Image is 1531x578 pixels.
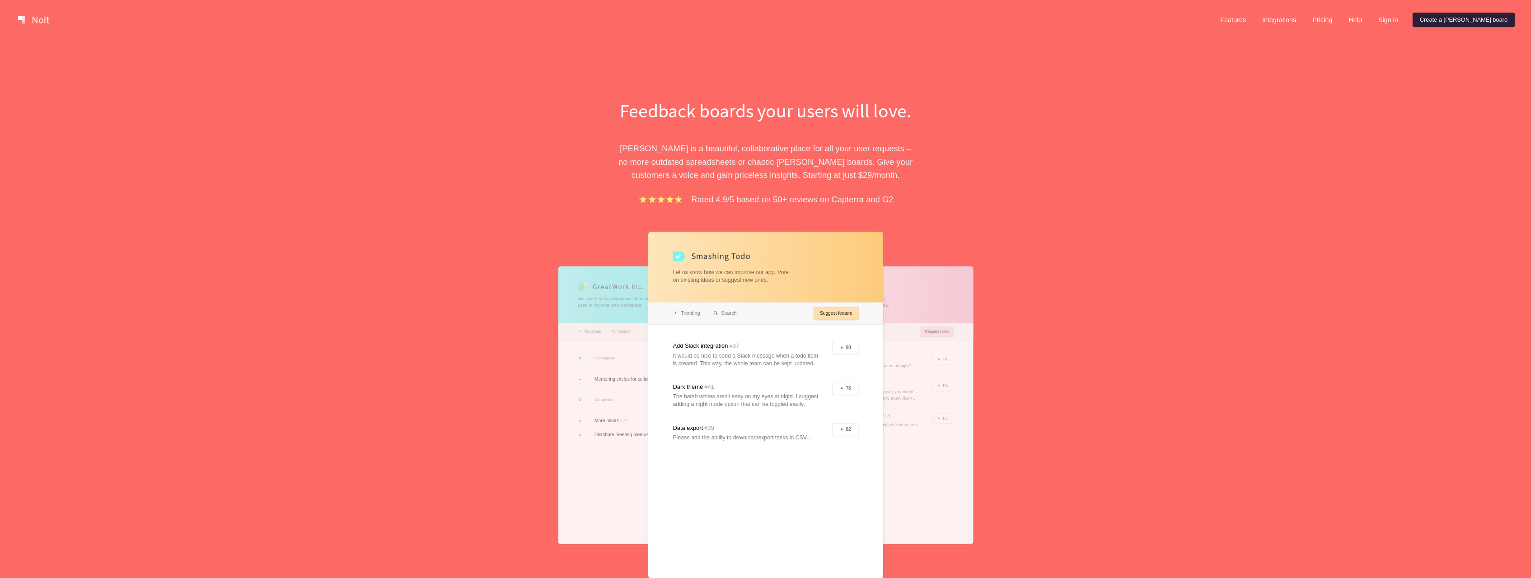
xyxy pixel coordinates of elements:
[610,142,922,182] p: [PERSON_NAME] is a beautiful, collaborative place for all your user requests – no more outdated s...
[610,98,922,124] h1: Feedback boards your users will love.
[691,193,893,206] p: Rated 4.9/5 based on 50+ reviews on Capterra and G2
[1371,13,1405,27] a: Sign in
[638,194,684,205] img: stars.b067e34983.png
[1413,13,1515,27] a: Create a [PERSON_NAME] board
[1305,13,1339,27] a: Pricing
[1213,13,1253,27] a: Features
[1255,13,1303,27] a: Integrations
[1341,13,1369,27] a: Help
